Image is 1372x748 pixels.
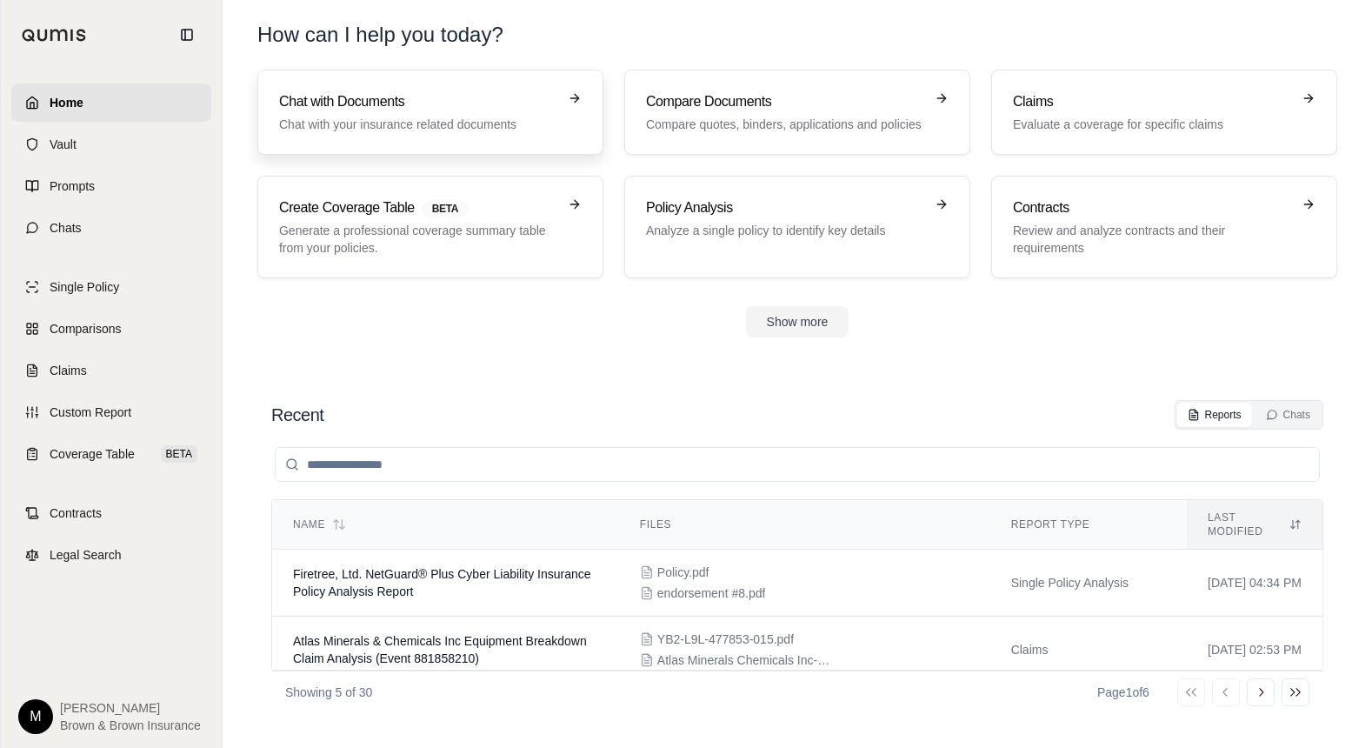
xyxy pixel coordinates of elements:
h3: Policy Analysis [646,197,924,218]
span: Vault [50,136,77,153]
span: Atlas Minerals & Chemicals Inc Equipment Breakdown Claim Analysis (Event 881858210) [293,634,587,665]
p: Showing 5 of 30 [285,684,372,701]
td: [DATE] 02:53 PM [1187,617,1322,684]
p: Chat with your insurance related documents [279,116,557,133]
span: Legal Search [50,546,122,564]
div: M [18,699,53,734]
a: Comparisons [11,310,211,348]
span: Custom Report [50,404,131,421]
p: Review and analyze contracts and their requirements [1013,222,1291,257]
a: Coverage TableBETA [11,435,211,473]
h3: Contracts [1013,197,1291,218]
a: Claims [11,351,211,390]
div: Last modified [1208,511,1302,538]
span: Policy.pdf [657,564,709,581]
h1: How can I help you today? [257,21,1337,49]
a: Single Policy [11,268,211,306]
a: Chats [11,209,211,247]
a: ClaimsEvaluate a coverage for specific claims [991,70,1337,155]
div: Reports [1188,408,1242,422]
a: Custom Report [11,393,211,431]
a: Vault [11,125,211,164]
p: Evaluate a coverage for specific claims [1013,116,1291,133]
a: Chat with DocumentsChat with your insurance related documents [257,70,603,155]
img: Qumis Logo [22,29,87,42]
span: Claims [50,362,87,379]
span: Prompts [50,177,95,195]
p: Analyze a single policy to identify key details [646,222,924,239]
span: Chats [50,219,82,237]
div: Chats [1266,408,1310,422]
td: Claims [990,617,1187,684]
div: Page 1 of 6 [1097,684,1149,701]
a: Contracts [11,494,211,532]
a: ContractsReview and analyze contracts and their requirements [991,176,1337,278]
div: Name [293,518,598,531]
a: Compare DocumentsCompare quotes, binders, applications and policies [624,70,970,155]
span: BETA [161,445,197,463]
button: Reports [1177,403,1252,427]
button: Show more [746,306,849,337]
a: Home [11,83,211,122]
h3: Claims [1013,91,1291,112]
span: Brown & Brown Insurance [60,717,201,734]
span: Atlas Minerals Chemicals Inc-881858210-denial letter.pdf [657,651,831,669]
span: endorsement #8.pdf [657,584,766,602]
span: Firetree, Ltd. NetGuard® Plus Cyber Liability Insurance Policy Analysis Report [293,567,591,598]
th: Files [619,500,990,550]
button: Chats [1255,403,1321,427]
span: Single Policy [50,278,119,296]
td: Single Policy Analysis [990,550,1187,617]
span: [PERSON_NAME] [60,699,201,717]
h3: Create Coverage Table [279,197,557,218]
p: Compare quotes, binders, applications and policies [646,116,924,133]
h2: Recent [271,403,323,427]
a: Prompts [11,167,211,205]
th: Report Type [990,500,1187,550]
a: Legal Search [11,536,211,574]
span: Comparisons [50,320,121,337]
span: Coverage Table [50,445,135,463]
span: Contracts [50,504,102,522]
h3: Compare Documents [646,91,924,112]
span: Home [50,94,83,111]
span: YB2-L9L-477853-015.pdf [657,631,794,648]
h3: Chat with Documents [279,91,557,112]
a: Create Coverage TableBETAGenerate a professional coverage summary table from your policies. [257,176,603,278]
a: Policy AnalysisAnalyze a single policy to identify key details [624,176,970,278]
span: BETA [422,199,469,218]
td: [DATE] 04:34 PM [1187,550,1322,617]
p: Generate a professional coverage summary table from your policies. [279,222,557,257]
button: Collapse sidebar [173,21,201,49]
